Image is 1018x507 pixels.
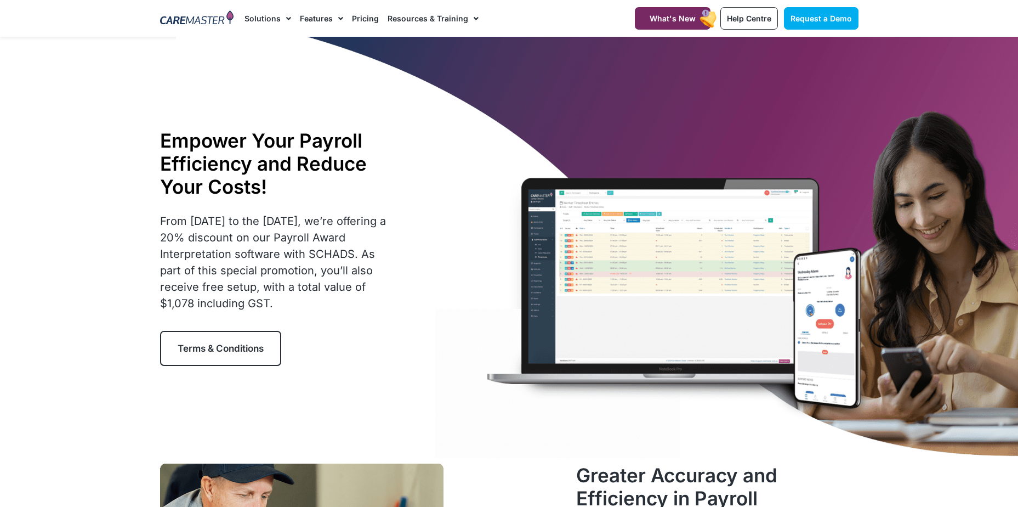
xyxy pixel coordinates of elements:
a: What's New [635,7,710,30]
p: From [DATE] to the [DATE], we’re offering a 20% discount on our Payroll Award Interpretation soft... [160,213,397,312]
a: Request a Demo [784,7,858,30]
h1: Empower Your Payroll Efficiency and Reduce Your Costs! [160,129,397,198]
img: CareMaster Logo [160,10,234,27]
span: Request a Demo [790,14,852,23]
span: Terms & Conditions [178,343,264,354]
span: What's New [650,14,696,23]
a: Help Centre [720,7,778,30]
span: Help Centre [727,14,771,23]
a: Terms & Conditions [160,331,281,366]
